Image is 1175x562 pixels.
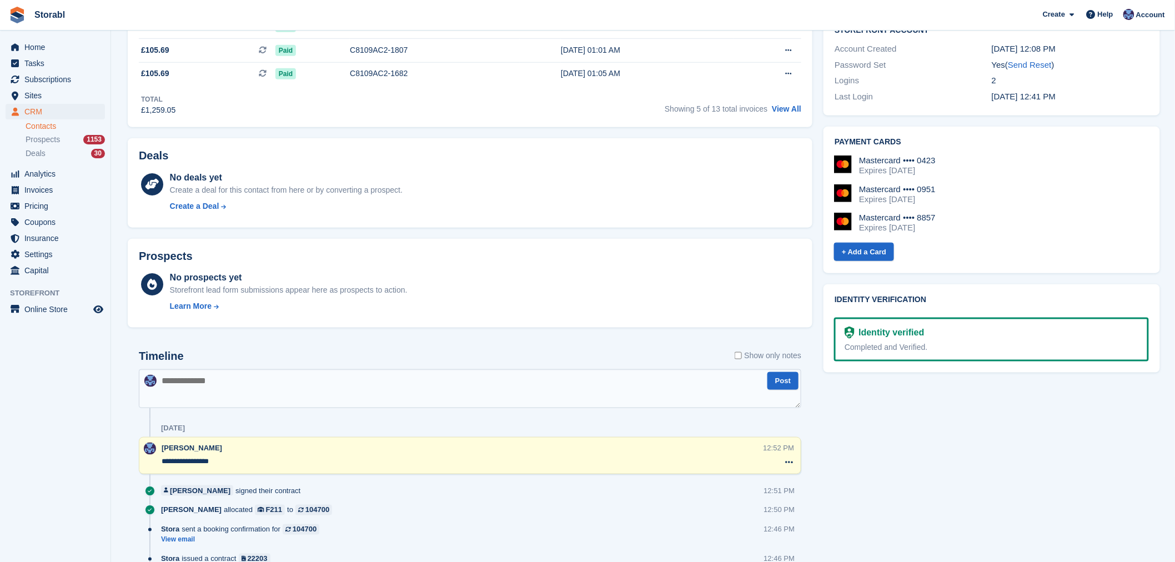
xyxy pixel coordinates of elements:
div: Expires [DATE] [859,165,936,175]
span: Pricing [24,198,91,214]
a: menu [6,214,105,230]
span: Online Store [24,302,91,317]
div: [DATE] [161,424,185,433]
div: 104700 [293,524,317,535]
div: 12:50 PM [764,505,795,515]
h2: Identity verification [835,295,1148,304]
div: Mastercard •••• 0951 [859,184,936,194]
a: menu [6,302,105,317]
input: Show only notes [735,350,742,362]
a: Learn More [170,300,408,312]
a: menu [6,104,105,119]
img: Mastercard Logo [834,213,852,230]
span: Storefront [10,288,111,299]
span: Settings [24,247,91,262]
div: Total [141,94,175,104]
div: No deals yet [170,171,403,184]
span: Deals [26,148,46,159]
span: Prospects [26,134,60,145]
img: Tegan Ewart [144,375,157,387]
span: Sites [24,88,91,103]
div: [DATE] 01:01 AM [561,44,734,56]
div: Storefront lead form submissions appear here as prospects to action. [170,284,408,296]
img: Tegan Ewart [1123,9,1134,20]
a: 104700 [295,505,332,515]
div: Yes [992,59,1149,72]
img: Mastercard Logo [834,184,852,202]
a: menu [6,72,105,87]
span: Showing 5 of 13 total invoices [665,104,767,113]
span: [PERSON_NAME] [162,444,222,452]
div: £1,259.05 [141,104,175,116]
div: Expires [DATE] [859,223,936,233]
a: menu [6,166,105,182]
span: CRM [24,104,91,119]
div: Create a Deal [170,200,219,212]
span: Capital [24,263,91,278]
span: ( ) [1005,60,1054,69]
div: Account Created [835,43,992,56]
div: 1153 [83,135,105,144]
span: Coupons [24,214,91,230]
span: Help [1098,9,1113,20]
span: Account [1136,9,1165,21]
span: Insurance [24,230,91,246]
div: 12:46 PM [764,524,795,535]
div: Mastercard •••• 0423 [859,155,936,165]
a: menu [6,88,105,103]
span: £105.69 [141,68,169,79]
div: 2 [992,74,1149,87]
div: 12:51 PM [764,485,795,496]
div: Completed and Verified. [845,342,1138,353]
span: Stora [161,524,179,535]
a: Deals 30 [26,148,105,159]
div: F211 [266,505,283,515]
div: [DATE] 01:05 AM [561,68,734,79]
div: 104700 [305,505,329,515]
div: No prospects yet [170,271,408,284]
a: + Add a Card [834,243,894,261]
div: Mastercard •••• 8857 [859,213,936,223]
div: Identity verified [855,326,925,339]
div: Password Set [835,59,992,72]
div: [PERSON_NAME] [170,485,230,496]
a: [PERSON_NAME] [161,485,233,496]
div: 12:52 PM [764,443,795,453]
a: menu [6,198,105,214]
a: View All [772,104,801,113]
img: Tegan Ewart [144,443,156,455]
h2: Timeline [139,350,184,363]
div: Create a deal for this contact from here or by converting a prospect. [170,184,403,196]
div: sent a booking confirmation for [161,524,325,535]
a: menu [6,247,105,262]
div: Last Login [835,91,992,103]
div: 30 [91,149,105,158]
label: Show only notes [735,350,801,362]
span: Paid [275,68,296,79]
div: [DATE] 12:08 PM [992,43,1149,56]
a: Storabl [30,6,69,24]
a: menu [6,39,105,55]
h2: Deals [139,149,168,162]
span: Subscriptions [24,72,91,87]
span: Invoices [24,182,91,198]
a: F211 [255,505,285,515]
a: Contacts [26,121,105,132]
time: 2023-12-29 12:41:04 UTC [992,92,1056,101]
span: Create [1043,9,1065,20]
a: Send Reset [1008,60,1051,69]
a: menu [6,263,105,278]
img: Identity Verification Ready [845,327,854,339]
div: allocated to [161,505,338,515]
span: Paid [275,45,296,56]
a: menu [6,56,105,71]
a: Prospects 1153 [26,134,105,145]
a: menu [6,230,105,246]
span: £105.69 [141,44,169,56]
div: Expires [DATE] [859,194,936,204]
div: C8109AC2-1682 [350,68,520,79]
span: Tasks [24,56,91,71]
a: View email [161,535,325,545]
img: stora-icon-8386f47178a22dfd0bd8f6a31ec36ba5ce8667c1dd55bd0f319d3a0aa187defe.svg [9,7,26,23]
a: Create a Deal [170,200,403,212]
